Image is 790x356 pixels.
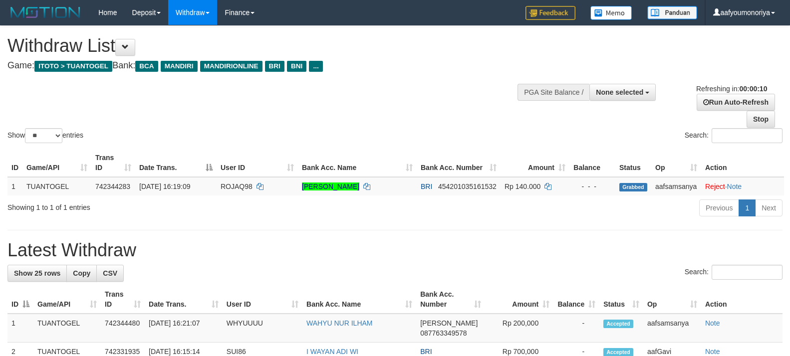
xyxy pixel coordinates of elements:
[34,61,112,72] span: ITOTO > TUANTOGEL
[705,348,720,356] a: Note
[417,149,501,177] th: Bank Acc. Number: activate to sort column ascending
[705,182,725,190] a: Reject
[7,314,33,343] td: 1
[701,149,784,177] th: Action
[33,285,101,314] th: Game/API: activate to sort column ascending
[416,285,485,314] th: Bank Acc. Number: activate to sort column ascending
[103,269,117,277] span: CSV
[603,320,633,328] span: Accepted
[101,285,145,314] th: Trans ID: activate to sort column ascending
[696,85,767,93] span: Refreshing in:
[287,61,306,72] span: BNI
[569,149,615,177] th: Balance
[96,265,124,282] a: CSV
[22,177,91,195] td: TUANTOGEL
[589,84,656,101] button: None selected
[553,285,599,314] th: Balance: activate to sort column ascending
[95,182,130,190] span: 742344283
[33,314,101,343] td: TUANTOGEL
[7,198,322,212] div: Showing 1 to 1 of 1 entries
[7,285,33,314] th: ID: activate to sort column descending
[485,314,553,343] td: Rp 200,000
[145,314,223,343] td: [DATE] 16:21:07
[7,36,517,56] h1: Withdraw List
[7,177,22,195] td: 1
[485,285,553,314] th: Amount: activate to sort column ascending
[685,265,783,280] label: Search:
[25,128,62,143] select: Showentries
[739,85,767,93] strong: 00:00:10
[501,149,569,177] th: Amount: activate to sort column ascending
[135,149,217,177] th: Date Trans.: activate to sort column descending
[699,199,739,216] a: Previous
[298,149,417,177] th: Bank Acc. Name: activate to sort column ascending
[705,319,720,327] a: Note
[739,199,756,216] a: 1
[22,149,91,177] th: Game/API: activate to sort column ascending
[685,128,783,143] label: Search:
[590,6,632,20] img: Button%20Memo.svg
[265,61,284,72] span: BRI
[135,61,158,72] span: BCA
[712,128,783,143] input: Search:
[553,314,599,343] td: -
[697,94,775,111] a: Run Auto-Refresh
[66,265,97,282] a: Copy
[755,199,783,216] a: Next
[701,177,784,195] td: ·
[643,285,701,314] th: Op: activate to sort column ascending
[596,88,643,96] span: None selected
[217,149,298,177] th: User ID: activate to sort column ascending
[7,149,22,177] th: ID
[420,329,467,337] span: Copy 087763349578 to clipboard
[420,319,478,327] span: [PERSON_NAME]
[526,6,575,20] img: Feedback.jpg
[599,285,643,314] th: Status: activate to sort column ascending
[7,240,783,260] h1: Latest Withdraw
[573,181,611,191] div: - - -
[302,182,359,190] a: [PERSON_NAME]
[651,149,701,177] th: Op: activate to sort column ascending
[747,111,775,128] a: Stop
[91,149,135,177] th: Trans ID: activate to sort column ascending
[701,285,783,314] th: Action
[309,61,322,72] span: ...
[420,348,432,356] span: BRI
[619,183,647,191] span: Grabbed
[7,5,83,20] img: MOTION_logo.png
[14,269,60,277] span: Show 25 rows
[223,314,302,343] td: WHYUUUU
[7,61,517,71] h4: Game: Bank:
[651,177,701,195] td: aafsamsanya
[223,285,302,314] th: User ID: activate to sort column ascending
[139,182,190,190] span: [DATE] 16:19:09
[518,84,589,101] div: PGA Site Balance /
[73,269,90,277] span: Copy
[712,265,783,280] input: Search:
[505,182,540,190] span: Rp 140.000
[7,265,67,282] a: Show 25 rows
[615,149,651,177] th: Status
[145,285,223,314] th: Date Trans.: activate to sort column ascending
[643,314,701,343] td: aafsamsanya
[727,182,742,190] a: Note
[438,182,497,190] span: Copy 454201035161532 to clipboard
[647,6,697,19] img: panduan.png
[7,128,83,143] label: Show entries
[302,285,416,314] th: Bank Acc. Name: activate to sort column ascending
[101,314,145,343] td: 742344480
[221,182,253,190] span: ROJAQ98
[306,348,358,356] a: I WAYAN ADI WI
[161,61,198,72] span: MANDIRI
[306,319,373,327] a: WAHYU NUR ILHAM
[421,182,432,190] span: BRI
[200,61,263,72] span: MANDIRIONLINE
